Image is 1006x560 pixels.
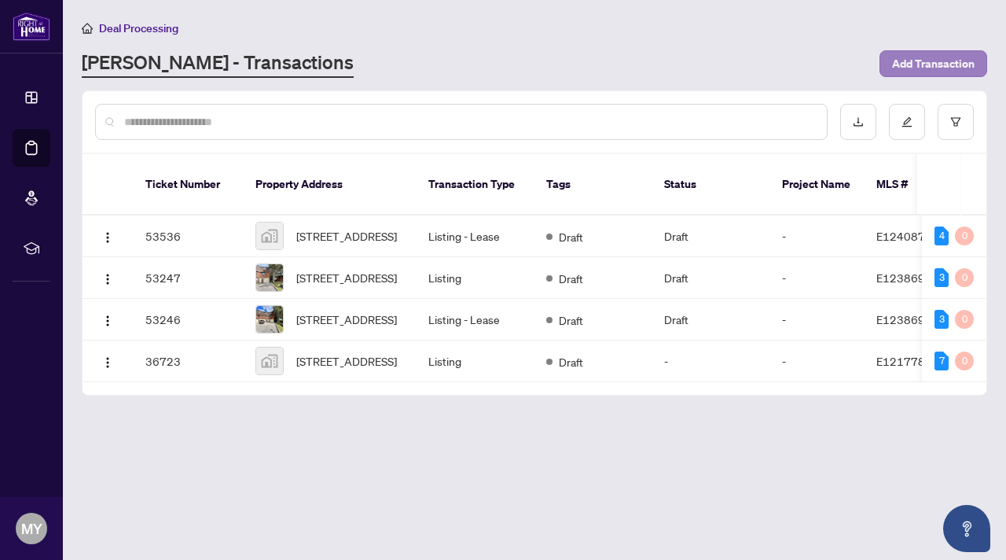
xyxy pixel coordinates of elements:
span: filter [950,116,961,127]
button: Logo [95,307,120,332]
td: 36723 [133,341,243,382]
td: Listing [416,341,534,382]
button: filter [938,104,974,140]
span: E12408714 [876,229,939,243]
a: [PERSON_NAME] - Transactions [82,50,354,78]
td: - [769,341,864,382]
span: Draft [559,311,583,329]
span: MY [21,518,42,540]
td: - [769,216,864,257]
span: Draft [559,228,583,245]
th: Property Address [243,154,416,216]
td: 53246 [133,299,243,341]
button: edit [889,104,925,140]
span: Deal Processing [99,21,178,35]
td: - [769,299,864,341]
th: Tags [534,154,652,216]
div: 3 [934,310,949,329]
span: [STREET_ADDRESS] [296,311,397,328]
span: E12386903 [876,312,939,326]
img: thumbnail-img [256,264,283,291]
button: download [840,104,876,140]
td: 53536 [133,216,243,257]
span: [STREET_ADDRESS] [296,352,397,370]
th: Ticket Number [133,154,243,216]
td: - [652,341,769,382]
img: thumbnail-img [256,348,283,374]
img: logo [13,12,50,41]
span: E12177897 [876,354,939,368]
div: 0 [955,227,974,245]
span: home [82,23,93,34]
td: Draft [652,216,769,257]
span: [STREET_ADDRESS] [296,269,397,286]
div: 0 [955,310,974,329]
span: [STREET_ADDRESS] [296,227,397,245]
div: 3 [934,268,949,287]
td: Draft [652,257,769,299]
span: Draft [559,353,583,370]
th: Transaction Type [416,154,534,216]
img: thumbnail-img [256,223,283,249]
div: 4 [934,227,949,245]
td: Listing - Lease [416,299,534,341]
span: edit [901,116,912,127]
div: 7 [934,352,949,370]
button: Logo [95,348,120,374]
td: Draft [652,299,769,341]
img: Logo [101,231,114,244]
td: - [769,257,864,299]
span: Add Transaction [892,51,975,76]
button: Logo [95,223,120,249]
td: Listing - Lease [416,216,534,257]
span: Draft [559,270,583,287]
th: MLS # [864,154,958,216]
div: 0 [955,352,974,370]
td: 53247 [133,257,243,299]
span: E12386902 [876,271,939,285]
button: Open asap [943,505,990,552]
span: download [853,116,864,127]
button: Add Transaction [879,50,987,77]
td: Listing [416,257,534,299]
div: 0 [955,268,974,287]
th: Status [652,154,769,216]
img: Logo [101,315,114,327]
th: Project Name [769,154,864,216]
button: Logo [95,265,120,290]
img: thumbnail-img [256,306,283,333]
img: Logo [101,356,114,369]
img: Logo [101,273,114,286]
